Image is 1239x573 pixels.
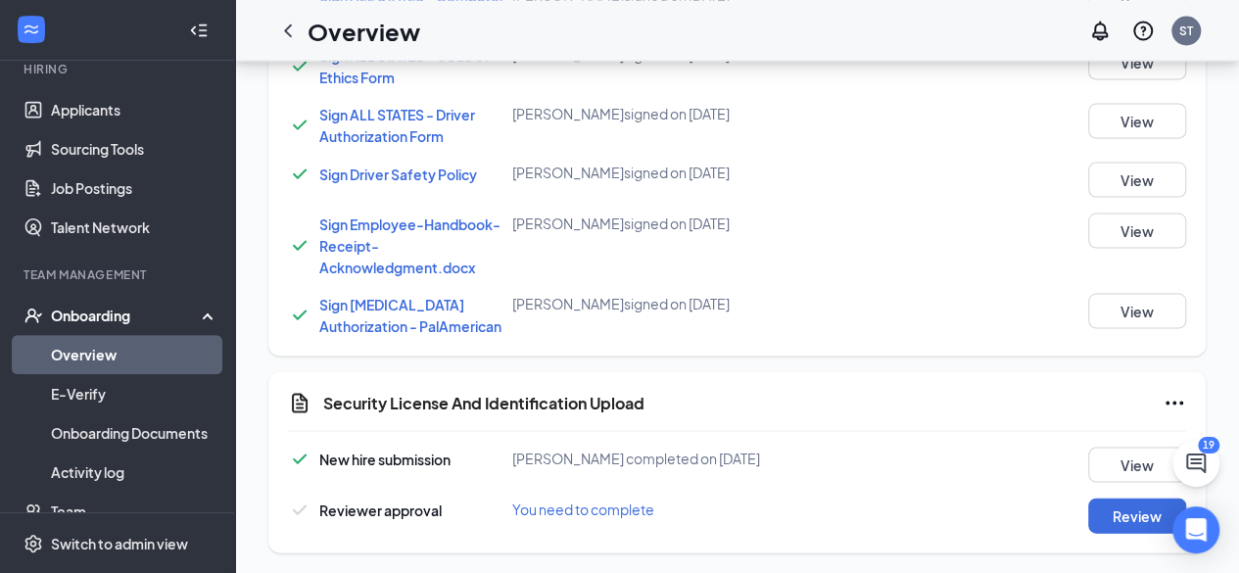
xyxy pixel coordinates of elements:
button: View [1088,213,1186,248]
svg: QuestionInfo [1131,19,1155,42]
a: Onboarding Documents [51,413,218,453]
a: Job Postings [51,168,218,208]
button: View [1088,103,1186,138]
a: Overview [51,335,218,374]
a: Applicants [51,90,218,129]
div: 19 [1198,437,1219,454]
svg: Checkmark [288,498,311,521]
svg: Checkmark [288,113,311,136]
div: [PERSON_NAME] signed on [DATE] [512,293,812,312]
svg: ChatActive [1184,452,1208,475]
a: Sign Driver Safety Policy [319,165,477,182]
button: View [1088,44,1186,79]
a: E-Verify [51,374,218,413]
span: Reviewer approval [319,501,442,518]
svg: Checkmark [288,447,311,470]
div: [PERSON_NAME] signed on [DATE] [512,103,812,122]
svg: Notifications [1088,19,1112,42]
div: Onboarding [51,306,202,325]
button: View [1088,293,1186,328]
button: View [1088,162,1186,197]
a: Sign [MEDICAL_DATA] Authorization - PalAmerican [319,295,501,334]
div: Team Management [24,266,214,283]
a: Activity log [51,453,218,492]
a: Sourcing Tools [51,129,218,168]
span: You need to complete [512,500,654,517]
svg: WorkstreamLogo [22,20,41,39]
svg: ChevronLeft [276,19,300,42]
a: Team [51,492,218,531]
h5: Security License And Identification Upload [323,392,644,413]
svg: Ellipses [1163,391,1186,414]
a: Sign Employee-Handbook-Receipt-Acknowledgment.docx [319,215,500,275]
a: Talent Network [51,208,218,247]
svg: Checkmark [288,54,311,77]
a: Sign ALL STATES - Driver Authorization Form [319,105,475,144]
svg: Checkmark [288,233,311,257]
span: New hire submission [319,450,451,467]
svg: Settings [24,534,43,553]
button: View [1088,447,1186,482]
svg: UserCheck [24,306,43,325]
button: ChatActive [1172,440,1219,487]
div: [PERSON_NAME] signed on [DATE] [512,213,812,232]
div: Switch to admin view [51,534,188,553]
div: Open Intercom Messenger [1172,506,1219,553]
svg: Collapse [189,21,209,40]
svg: Checkmark [288,162,311,185]
span: [PERSON_NAME] completed on [DATE] [512,449,760,466]
svg: Checkmark [288,303,311,326]
button: Review [1088,498,1186,533]
h1: Overview [308,14,420,47]
div: ST [1179,22,1193,38]
div: Hiring [24,61,214,77]
div: [PERSON_NAME] signed on [DATE] [512,162,812,181]
svg: CustomFormIcon [288,391,311,414]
